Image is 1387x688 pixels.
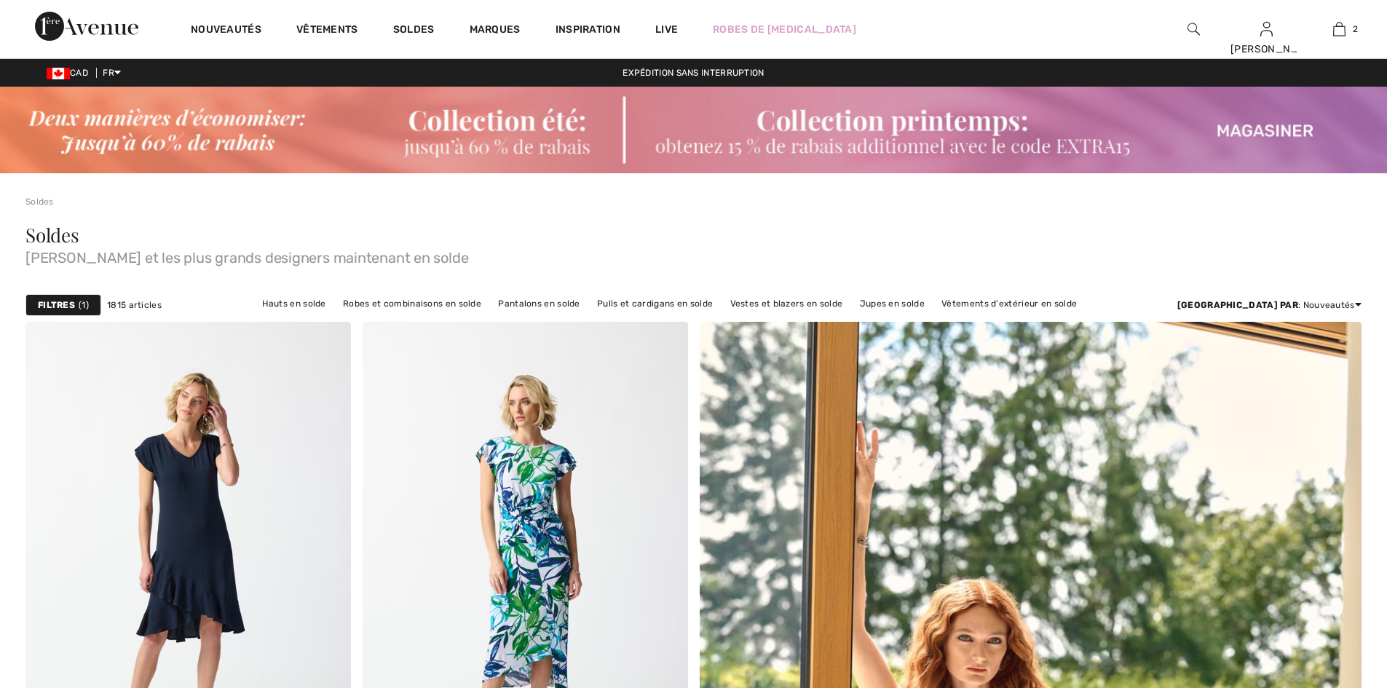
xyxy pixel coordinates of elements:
a: Jupes en solde [853,294,932,313]
span: 2 [1353,23,1358,36]
span: Soldes [25,222,79,248]
strong: [GEOGRAPHIC_DATA] par [1177,300,1298,310]
a: Vestes et blazers en solde [723,294,850,313]
a: Hauts en solde [255,294,333,313]
a: Robes et combinaisons en solde [336,294,489,313]
a: Se connecter [1260,22,1273,36]
a: Vêtements [296,23,358,39]
div: : Nouveautés [1177,298,1362,312]
strong: Filtres [38,298,75,312]
img: Canadian Dollar [47,68,70,79]
a: Vêtements d'extérieur en solde [934,294,1084,313]
a: Pantalons en solde [491,294,587,313]
img: 1ère Avenue [35,12,138,41]
a: Nouveautés [191,23,261,39]
span: CAD [47,68,94,78]
span: Inspiration [556,23,620,39]
a: Pulls et cardigans en solde [590,294,720,313]
span: FR [103,68,121,78]
span: 1 [79,298,89,312]
img: Mes infos [1260,20,1273,38]
iframe: Ouvre un widget dans lequel vous pouvez chatter avec l’un de nos agents [1295,579,1372,615]
img: recherche [1188,20,1200,38]
a: Soldes [25,197,54,207]
a: Marques [470,23,521,39]
span: [PERSON_NAME] et les plus grands designers maintenant en solde [25,245,1362,265]
span: 1815 articles [107,298,162,312]
a: Robes de [MEDICAL_DATA] [713,22,856,37]
div: [PERSON_NAME] [1230,41,1302,57]
a: 2 [1303,20,1375,38]
a: Live [655,22,678,37]
img: Mon panier [1333,20,1345,38]
a: Soldes [393,23,435,39]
